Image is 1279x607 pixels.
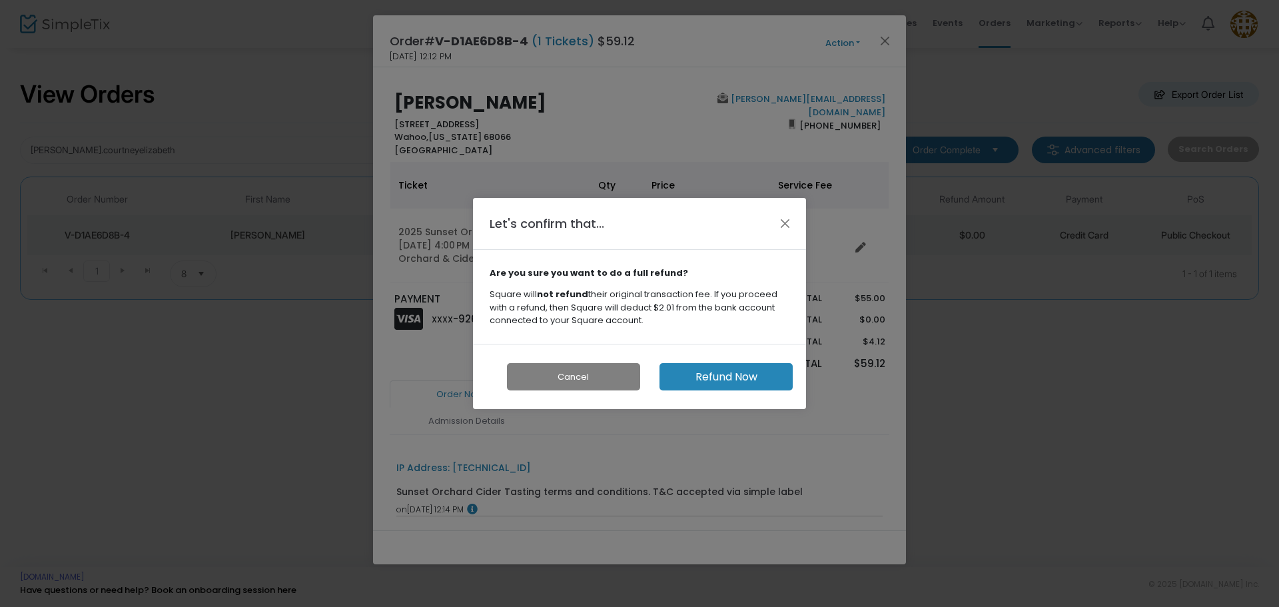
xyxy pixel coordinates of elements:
[659,363,793,390] button: Refund Now
[777,215,794,232] button: Close
[537,288,588,301] strong: not refund
[490,215,604,233] h4: Let's confirm that...
[490,288,777,326] span: Square will their original transaction fee. If you proceed with a refund, then Square will deduct...
[490,267,688,279] strong: Are you sure you want to do a full refund?
[507,363,640,390] button: Cancel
